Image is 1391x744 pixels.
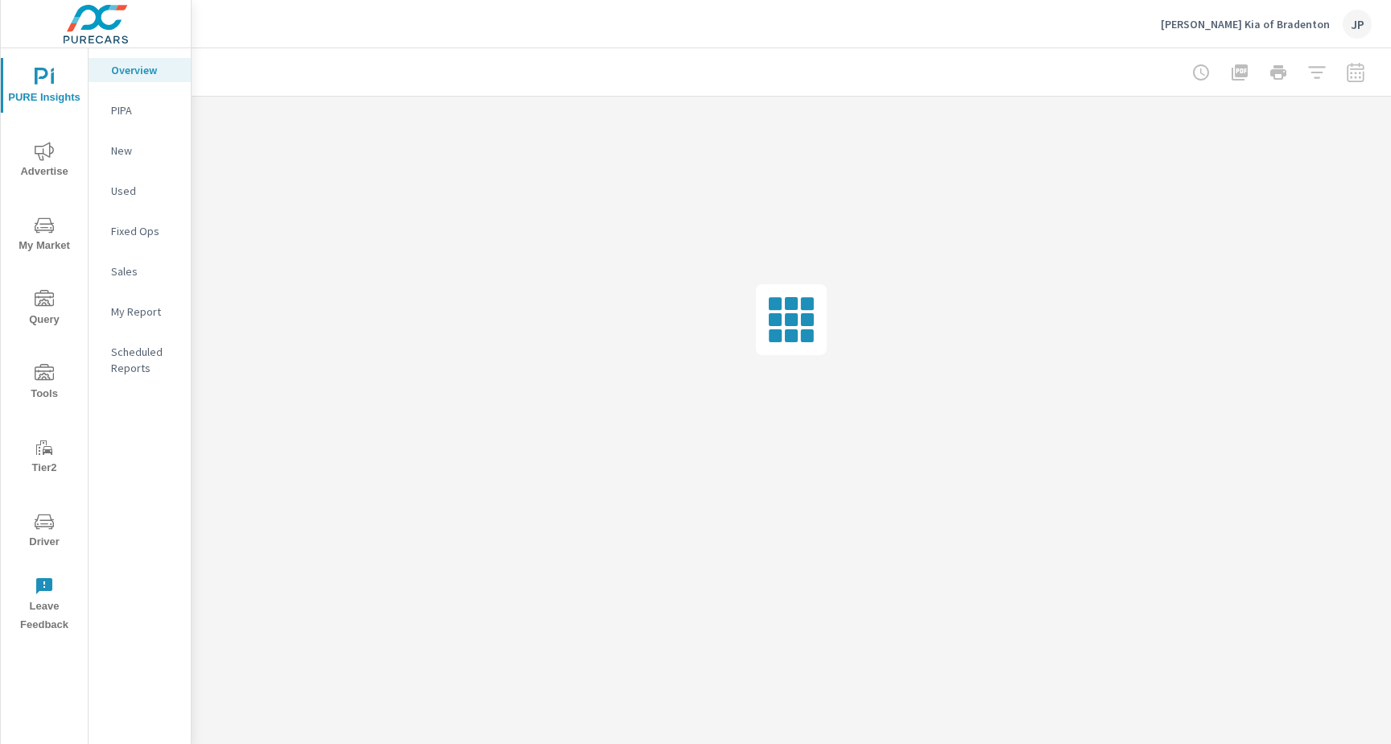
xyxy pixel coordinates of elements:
div: Sales [89,259,191,283]
span: My Market [6,216,83,255]
span: Tools [6,364,83,403]
div: Used [89,179,191,203]
span: PURE Insights [6,68,83,107]
span: Driver [6,512,83,552]
span: Tier2 [6,438,83,477]
p: PIPA [111,102,178,118]
div: PIPA [89,98,191,122]
div: JP [1343,10,1372,39]
p: Overview [111,62,178,78]
p: Fixed Ops [111,223,178,239]
div: nav menu [1,48,88,641]
div: My Report [89,300,191,324]
div: Overview [89,58,191,82]
p: Scheduled Reports [111,344,178,376]
p: New [111,143,178,159]
span: Query [6,290,83,329]
div: New [89,138,191,163]
p: My Report [111,304,178,320]
span: Advertise [6,142,83,181]
p: Used [111,183,178,199]
div: Scheduled Reports [89,340,191,380]
div: Fixed Ops [89,219,191,243]
p: Sales [111,263,178,279]
p: [PERSON_NAME] Kia of Bradenton [1161,17,1330,31]
span: Leave Feedback [6,577,83,634]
